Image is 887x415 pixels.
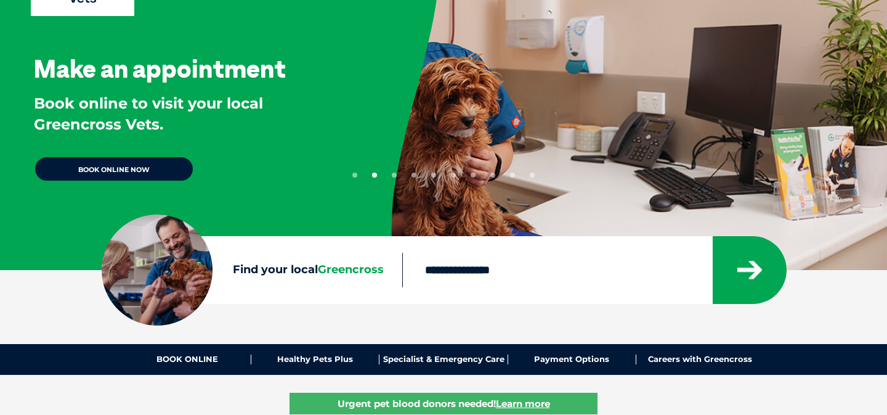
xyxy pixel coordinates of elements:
button: 5 of 10 [431,173,436,178]
button: 8 of 10 [490,173,495,178]
label: Find your local [102,261,402,279]
a: Healthy Pets Plus [251,355,379,364]
a: Careers with Greencross [636,355,764,364]
a: Payment Options [508,355,636,364]
a: BOOK ONLINE NOW [34,156,194,182]
a: Specialist & Emergency Care [379,355,508,364]
u: Learn more [496,398,550,409]
h3: Make an appointment [34,56,286,81]
button: 10 of 10 [530,173,535,178]
button: 7 of 10 [471,173,476,178]
button: 4 of 10 [411,173,416,178]
button: 2 of 10 [372,173,377,178]
p: Book online to visit your local Greencross Vets. [34,93,351,134]
button: 6 of 10 [451,173,456,178]
button: 3 of 10 [392,173,397,178]
a: BOOK ONLINE [123,355,251,364]
a: Urgent pet blood donors needed!Learn more [290,393,597,414]
button: 1 of 10 [352,173,357,178]
span: Greencross [318,263,384,276]
button: 9 of 10 [510,173,515,178]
